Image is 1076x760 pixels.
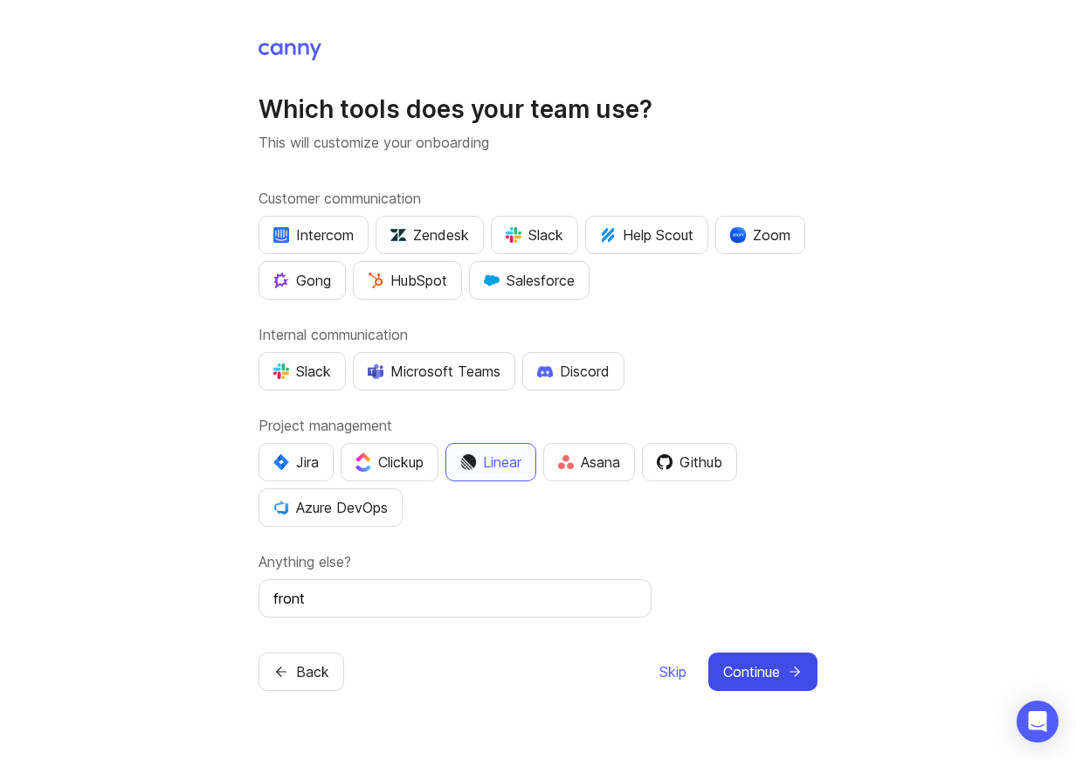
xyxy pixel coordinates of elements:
[368,270,447,291] div: HubSpot
[273,363,289,379] img: WIAAAAASUVORK5CYII=
[484,273,500,288] img: GKxMRLiRsgdWqxrdBeWfGK5kaZ2alx1WifDSa2kSTsK6wyJURKhUuPoQRYzjholVGzT2A2owx2gHwZoyZHHCYJ8YNOAZj3DSg...
[445,443,536,481] button: Linear
[259,93,817,125] h1: Which tools does your team use?
[558,455,574,470] img: Rf5nOJ4Qh9Y9HAAAAAElFTkSuQmCC
[506,227,521,243] img: WIAAAAASUVORK5CYII=
[273,361,331,382] div: Slack
[259,488,403,527] button: Azure DevOps
[657,454,672,470] img: 0D3hMmx1Qy4j6AAAAAElFTkSuQmCC
[558,452,620,473] div: Asana
[368,363,383,378] img: D0GypeOpROL5AAAAAElFTkSuQmCC
[259,324,817,345] label: Internal communication
[715,216,805,254] button: Zoom
[390,227,406,243] img: UniZRqrCPz6BHUWevMzgDJ1FW4xaGg2egd7Chm8uY0Al1hkDyjqDa8Lkk0kDEdqKkBok+T4wfoD0P0o6UMciQ8AAAAASUVORK...
[484,270,575,291] div: Salesforce
[537,361,610,382] div: Discord
[390,225,469,245] div: Zendesk
[259,261,346,300] button: Gong
[355,453,371,471] img: j83v6vj1tgY2AAAAABJRU5ErkJggg==
[600,227,616,243] img: kV1LT1TqjqNHPtRK7+FoaplE1qRq1yqhg056Z8K5Oc6xxgIuf0oNQ9LelJqbcyPisAf0C9LDpX5UIuAAAAAElFTkSuQmCC
[259,415,817,436] label: Project management
[506,225,563,245] div: Slack
[522,352,624,390] button: Discord
[259,551,817,572] label: Anything else?
[273,454,289,470] img: svg+xml;base64,PHN2ZyB4bWxucz0iaHR0cDovL3d3dy53My5vcmcvMjAwMC9zdmciIHZpZXdCb3g9IjAgMCA0MC4zNDMgND...
[460,452,521,473] div: Linear
[491,216,578,254] button: Slack
[353,352,515,390] button: Microsoft Teams
[273,225,354,245] div: Intercom
[273,588,637,609] input: Other tools…
[659,661,686,682] span: Skip
[259,43,321,60] img: Canny Home
[368,361,500,382] div: Microsoft Teams
[730,227,746,243] img: xLHbn3khTPgAAAABJRU5ErkJggg==
[600,225,693,245] div: Help Scout
[730,225,790,245] div: Zoom
[259,216,369,254] button: Intercom
[259,443,334,481] button: Jira
[273,497,388,518] div: Azure DevOps
[259,352,346,390] button: Slack
[469,261,590,300] button: Salesforce
[460,454,476,470] img: Dm50RERGQWO2Ei1WzHVviWZlaLVriU9uRN6E+tIr91ebaDbMKKPDpFbssSuEG21dcGXkrKsuOVPwCeFJSFAIOxgiKgL2sFHRe...
[341,443,438,481] button: Clickup
[659,653,687,691] button: Skip
[585,216,708,254] button: Help Scout
[642,443,737,481] button: Github
[259,188,817,209] label: Customer communication
[537,365,553,377] img: +iLplPsjzba05dttzK064pds+5E5wZnCVbuGoLvBrYdmEPrXTzGo7zG60bLEREEjvOjaG9Saez5xsOEAbxBwOP6dkea84XY9O...
[368,273,383,288] img: G+3M5qq2es1si5SaumCnMN47tP1CvAZneIVX5dcx+oz+ZLhv4kfP9DwAAAABJRU5ErkJggg==
[353,261,462,300] button: HubSpot
[376,216,484,254] button: Zendesk
[723,661,780,682] span: Continue
[1017,701,1059,743] div: Open Intercom Messenger
[657,452,722,473] div: Github
[273,500,289,515] img: YKcwp4sHBXAAAAAElFTkSuQmCC
[273,270,331,291] div: Gong
[273,452,319,473] div: Jira
[296,661,329,682] span: Back
[259,653,344,691] button: Back
[355,452,424,473] div: Clickup
[273,227,289,243] img: eRR1duPH6fQxdnSV9IruPjCimau6md0HxlPR81SIPROHX1VjYjAN9a41AAAAAElFTkSuQmCC
[708,653,817,691] button: Continue
[259,132,817,153] p: This will customize your onboarding
[273,273,289,288] img: qKnp5cUisfhcFQGr1t296B61Fm0WkUVwBZaiVE4uNRmEGBFetJMz8xGrgPHqF1mLDIG816Xx6Jz26AFmkmT0yuOpRCAR7zRpG...
[543,443,635,481] button: Asana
